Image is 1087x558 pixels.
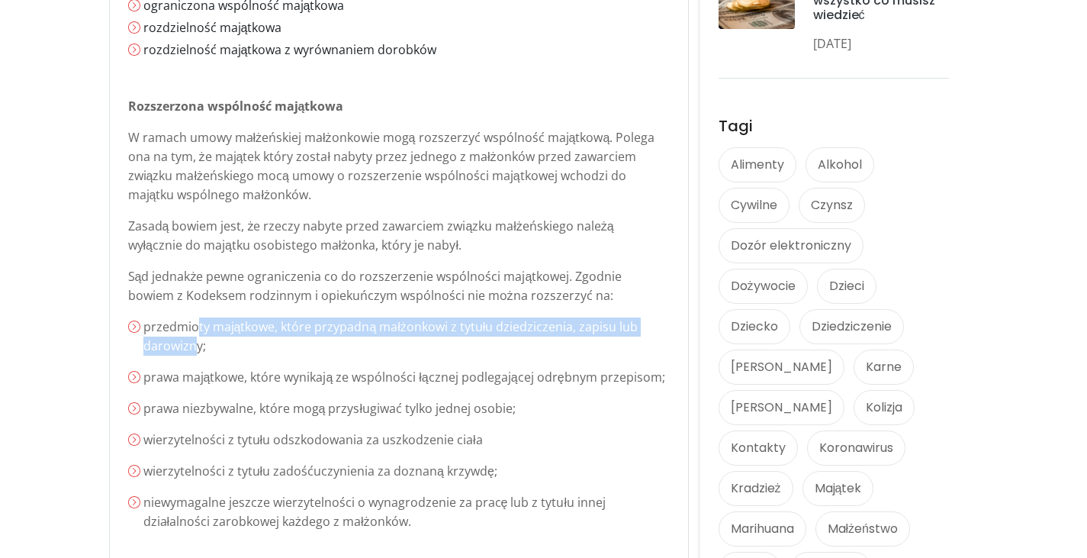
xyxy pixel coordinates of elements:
[799,309,904,344] a: Dziedziczenie
[817,269,876,304] a: Dzieci
[143,462,670,481] p: wierzytelności z tytułu zadośćuczynienia za doznaną krzywdę;
[719,511,806,547] a: Marihuana
[143,493,670,531] p: niewymagalne jeszcze wierzytelności o wynagrodzenie za pracę lub z tytułu innej działalności zaro...
[854,390,915,425] a: Kolizja
[854,350,914,385] a: Karne
[143,318,670,356] p: przedmioty majątkowe, które przypadną małżonkowi z tytułu dziedziczenia, zapisu lub darowizny;
[128,98,344,115] strong: Rozszerzona wspólność majątkowa
[719,431,798,466] a: Kontakty
[719,188,790,223] a: Cywilne
[719,309,790,344] a: Dziecko
[719,350,844,385] a: [PERSON_NAME]
[143,18,670,37] li: rozdzielność majątkowa
[815,511,910,547] a: Małżeństwo
[719,147,796,182] a: Alimenty
[128,128,670,205] p: W ramach umowy małżeńskiej małżonkowie mogą rozszerzyć wspólność majątkową. Polega ona na tym, że...
[719,390,844,425] a: [PERSON_NAME]
[128,267,670,305] p: Sąd jednakże pewne ograniczenia co do rozszerzenie wspólności majątkowej. Zgodnie bowiem z Kodeks...
[799,188,865,223] a: Czynsz
[813,34,949,53] p: [DATE]
[807,431,905,466] a: Koronawirus
[719,269,808,304] a: Dożywocie
[143,399,670,418] p: prawa niezbywalne, które mogą przysługiwać tylko jednej osobie;
[143,431,670,450] p: wierzytelności z tytułu odszkodowania za uszkodzenie ciała
[719,471,793,506] a: Kradzież
[143,368,670,387] p: prawa majątkowe, które wynikają ze wspólności łącznej podlegającej odrębnym przepisom;
[806,147,874,182] a: Alkohol
[719,117,949,135] h4: Tagi
[802,471,874,506] a: Majątek
[128,217,670,255] p: Zasadą bowiem jest, że rzeczy nabyte przed zawarciem związku małżeńskiego należą wyłącznie do maj...
[719,228,863,263] a: Dozór elektroniczny
[143,40,670,59] li: rozdzielność majątkowa z wyrównaniem dorobków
